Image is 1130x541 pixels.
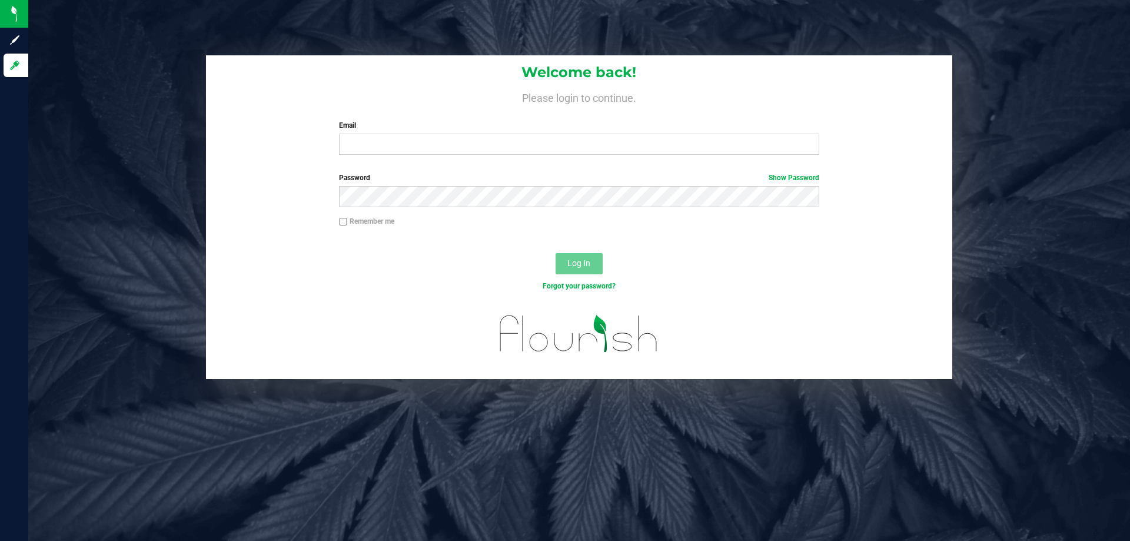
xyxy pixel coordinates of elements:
[556,253,603,274] button: Log In
[543,282,616,290] a: Forgot your password?
[206,65,952,80] h1: Welcome back!
[9,59,21,71] inline-svg: Log in
[339,174,370,182] span: Password
[486,304,672,364] img: flourish_logo.svg
[206,89,952,104] h4: Please login to continue.
[567,258,590,268] span: Log In
[769,174,819,182] a: Show Password
[9,34,21,46] inline-svg: Sign up
[339,218,347,226] input: Remember me
[339,216,394,227] label: Remember me
[339,120,819,131] label: Email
